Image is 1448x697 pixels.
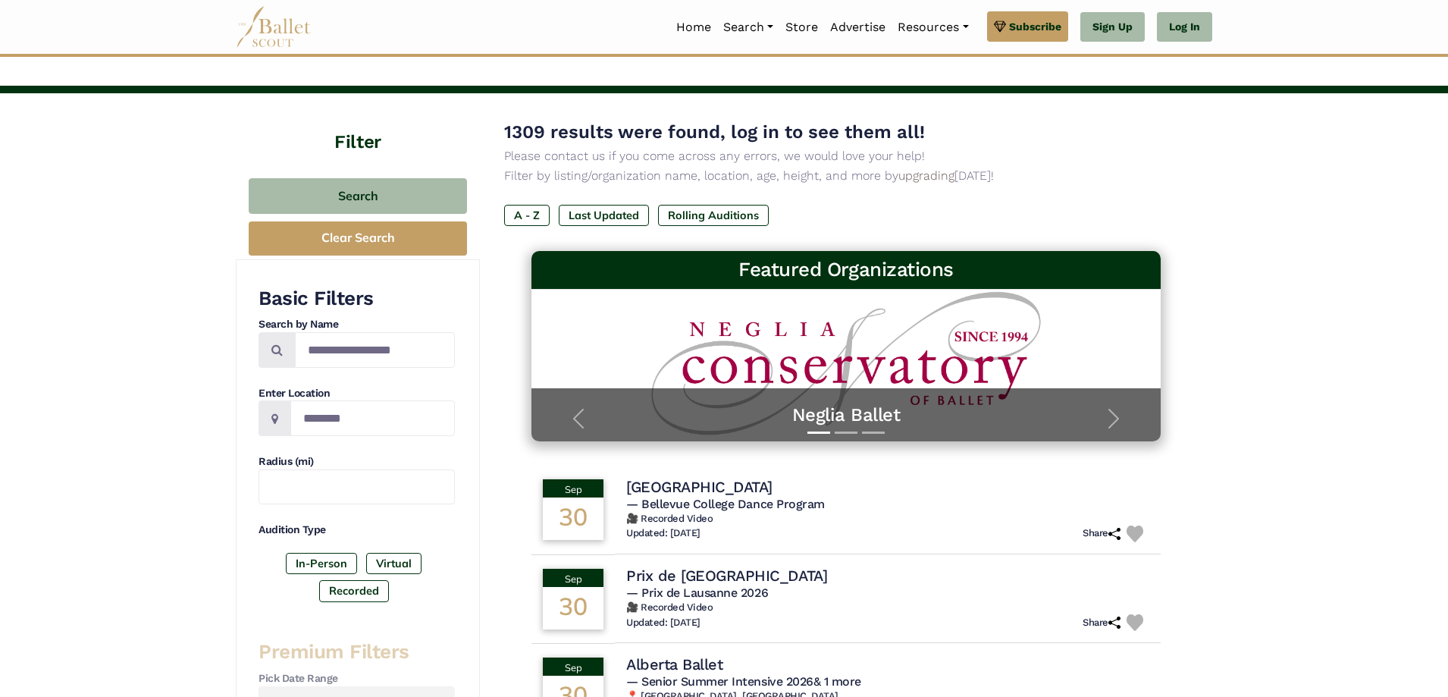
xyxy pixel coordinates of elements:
[1083,617,1120,629] h6: Share
[862,424,885,441] button: Slide 3
[259,671,455,686] h4: Pick Date Range
[626,617,700,629] h6: Updated: [DATE]
[366,553,422,574] label: Virtual
[504,205,550,226] label: A - Z
[626,601,1149,614] h6: 🎥 Recorded Video
[807,424,830,441] button: Slide 1
[1157,12,1212,42] a: Log In
[626,513,1149,526] h6: 🎥 Recorded Video
[504,121,925,143] span: 1309 results were found, log in to see them all!
[1083,527,1120,540] h6: Share
[658,205,769,226] label: Rolling Auditions
[626,497,825,511] span: — Bellevue College Dance Program
[626,674,861,689] span: — Senior Summer Intensive 2026
[286,553,357,574] label: In-Person
[626,566,827,586] h4: Prix de [GEOGRAPHIC_DATA]
[626,655,722,674] h4: Alberta Ballet
[626,527,700,540] h6: Updated: [DATE]
[504,146,1188,166] p: Please contact us if you come across any errors, we would love your help!
[824,11,892,43] a: Advertise
[626,586,768,600] span: — Prix de Lausanne 2026
[1009,18,1061,35] span: Subscribe
[1080,12,1145,42] a: Sign Up
[898,168,954,183] a: upgrading
[259,454,455,469] h4: Radius (mi)
[249,221,467,256] button: Clear Search
[544,257,1149,283] h3: Featured Organizations
[835,424,857,441] button: Slide 2
[626,477,773,497] h4: [GEOGRAPHIC_DATA]
[543,479,603,498] div: Sep
[249,178,467,214] button: Search
[290,400,455,436] input: Location
[779,11,824,43] a: Store
[994,18,1006,35] img: gem.svg
[559,205,649,226] label: Last Updated
[543,569,603,587] div: Sep
[987,11,1068,42] a: Subscribe
[670,11,717,43] a: Home
[543,587,603,629] div: 30
[717,11,779,43] a: Search
[259,286,455,312] h3: Basic Filters
[813,674,861,689] a: & 1 more
[259,386,455,401] h4: Enter Location
[547,403,1146,427] a: Neglia Ballet
[259,523,455,538] h4: Audition Type
[295,332,455,368] input: Search by names...
[319,580,389,601] label: Recorded
[892,11,974,43] a: Resources
[504,166,1188,186] p: Filter by listing/organization name, location, age, height, and more by [DATE]!
[236,93,480,155] h4: Filter
[543,658,603,676] div: Sep
[543,498,603,540] div: 30
[259,639,455,665] h3: Premium Filters
[259,317,455,332] h4: Search by Name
